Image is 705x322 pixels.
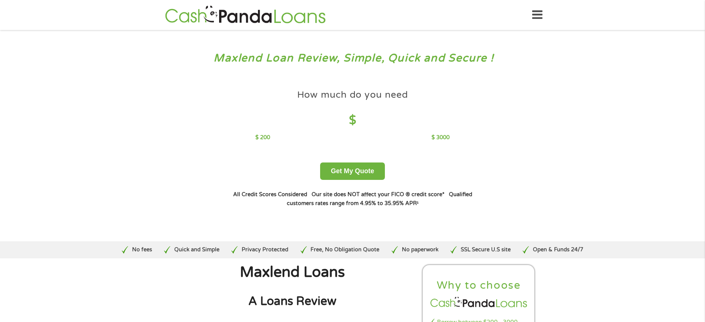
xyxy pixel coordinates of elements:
[240,264,345,281] span: Maxlend Loans
[233,191,307,198] strong: All Credit Scores Considered
[169,294,415,309] h2: A Loans Review
[320,162,385,180] button: Get My Quote
[163,4,328,26] img: GetLoanNow Logo
[255,134,270,142] p: $ 200
[432,134,450,142] p: $ 3000
[402,246,439,254] p: No paperwork
[297,89,408,101] h4: How much do you need
[461,246,511,254] p: SSL Secure U.S site
[533,246,583,254] p: Open & Funds 24/7
[174,246,219,254] p: Quick and Simple
[21,51,684,65] h3: Maxlend Loan Review, Simple, Quick and Secure !
[310,246,379,254] p: Free, No Obligation Quote
[242,246,288,254] p: Privacy Protected
[255,113,450,128] h4: $
[132,246,152,254] p: No fees
[429,279,529,292] h2: Why to choose
[312,191,444,198] strong: Our site does NOT affect your FICO ® credit score*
